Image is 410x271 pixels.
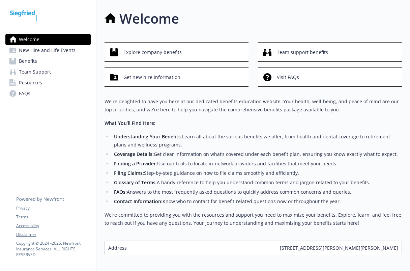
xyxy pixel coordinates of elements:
span: New Hire and Life Events [19,45,76,56]
a: Terms [16,214,90,220]
span: FAQs [19,88,30,99]
a: Welcome [5,34,91,45]
li: Know who to contact for benefit-related questions now or throughout the year. [112,197,402,206]
li: Step-by-step guidance on how to file claims smoothly and efficiently. [112,169,402,177]
a: Team Support [5,66,91,77]
p: We're delighted to have you here at our dedicated benefits education website. Your health, well-b... [105,98,402,114]
span: Welcome [19,34,39,45]
span: Address [108,244,127,251]
strong: Finding a Provider: [114,160,157,167]
a: New Hire and Life Events [5,45,91,56]
span: Benefits [19,56,37,66]
p: We’re committed to providing you with the resources and support you need to maximize your benefit... [105,211,402,227]
span: Team Support [19,66,51,77]
span: [STREET_ADDRESS][PERSON_NAME][PERSON_NAME] [280,244,398,251]
a: Resources [5,77,91,88]
strong: FAQs: [114,189,127,195]
a: Privacy [16,205,90,211]
strong: What You’ll Find Here: [105,120,155,126]
li: A handy reference to help you understand common terms and jargon related to your benefits. [112,179,402,187]
li: Learn all about the various benefits we offer, from health and dental coverage to retirement plan... [112,133,402,149]
strong: Coverage Details: [114,151,154,157]
a: Disclaimer [16,232,90,238]
strong: Filing Claims: [114,170,144,176]
span: Get new hire information [123,71,180,84]
strong: Understanding Your Benefits: [114,133,182,140]
a: Accessibility [16,223,90,229]
button: Team support benefits [258,42,402,62]
span: Visit FAQs [277,71,299,84]
a: Benefits [5,56,91,66]
li: Use our tools to locate in-network providers and facilities that meet your needs. [112,160,402,168]
span: Team support benefits [277,46,328,59]
button: Get new hire information [105,67,248,87]
h1: Welcome [119,8,179,29]
button: Visit FAQs [258,67,402,87]
p: Copyright © 2024 - 2025 , Newfront Insurance Services, ALL RIGHTS RESERVED [16,240,90,258]
li: Get clear information on what’s covered under each benefit plan, ensuring you know exactly what t... [112,150,402,158]
button: Explore company benefits [105,42,248,62]
span: Explore company benefits [123,46,182,59]
a: FAQs [5,88,91,99]
strong: Contact Information: [114,198,163,205]
span: Resources [19,77,42,88]
li: Answers to the most frequently asked questions to quickly address common concerns and queries. [112,188,402,196]
strong: Glossary of Terms: [114,179,157,186]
